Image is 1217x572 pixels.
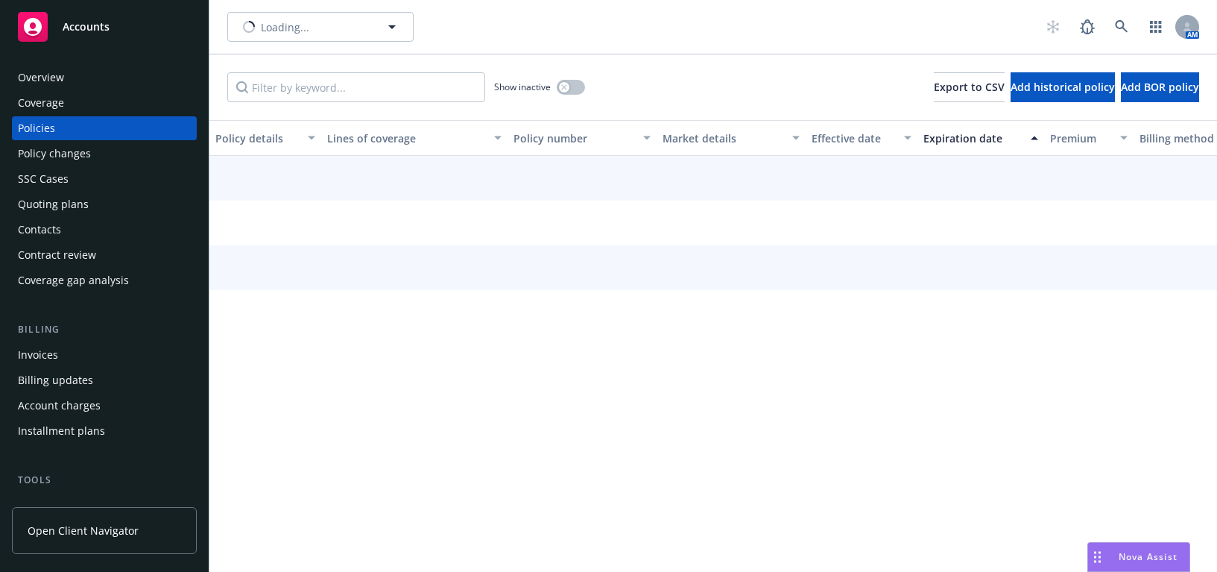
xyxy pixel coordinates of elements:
div: Policy number [513,131,634,146]
div: Policy changes [18,142,91,166]
div: Billing updates [18,368,93,392]
div: Billing [12,322,197,337]
a: Switch app [1141,12,1171,42]
div: SSC Cases [18,167,69,191]
button: Loading... [227,12,414,42]
a: Coverage gap analysis [12,268,197,292]
div: Effective date [812,131,895,146]
a: Overview [12,66,197,89]
div: Policies [18,116,55,140]
span: Show inactive [494,81,551,93]
button: Premium [1044,120,1134,156]
span: Loading... [261,19,309,35]
button: Add BOR policy [1121,72,1199,102]
button: Add historical policy [1011,72,1115,102]
div: Expiration date [923,131,1022,146]
div: Drag to move [1088,543,1107,571]
button: Nova Assist [1087,542,1190,572]
span: Accounts [63,21,110,33]
span: Export to CSV [934,80,1005,94]
button: Market details [657,120,806,156]
div: Premium [1050,131,1111,146]
div: Tools [12,473,197,488]
button: Effective date [806,120,917,156]
div: Quoting plans [18,192,89,216]
a: Quoting plans [12,192,197,216]
div: Manage files [18,494,81,518]
a: Search [1107,12,1137,42]
div: Lines of coverage [327,131,485,146]
div: Installment plans [18,419,105,443]
a: Coverage [12,91,197,115]
button: Policy number [508,120,657,156]
a: Installment plans [12,419,197,443]
a: SSC Cases [12,167,197,191]
a: Policy changes [12,142,197,166]
span: Nova Assist [1119,550,1178,563]
a: Policies [12,116,197,140]
a: Report a Bug [1072,12,1102,42]
a: Accounts [12,6,197,48]
button: Policy details [209,120,321,156]
button: Export to CSV [934,72,1005,102]
span: Add historical policy [1011,80,1115,94]
a: Manage files [12,494,197,518]
span: Open Client Navigator [28,523,139,538]
a: Invoices [12,343,197,367]
div: Policy details [215,131,299,146]
a: Contract review [12,243,197,267]
a: Account charges [12,394,197,418]
div: Overview [18,66,64,89]
div: Coverage gap analysis [18,268,129,292]
input: Filter by keyword... [227,72,485,102]
a: Billing updates [12,368,197,392]
div: Coverage [18,91,64,115]
div: Contract review [18,243,96,267]
a: Start snowing [1038,12,1068,42]
span: Add BOR policy [1121,80,1199,94]
div: Invoices [18,343,58,367]
div: Account charges [18,394,101,418]
div: Market details [663,131,783,146]
button: Lines of coverage [321,120,508,156]
button: Expiration date [917,120,1044,156]
a: Contacts [12,218,197,242]
div: Contacts [18,218,61,242]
